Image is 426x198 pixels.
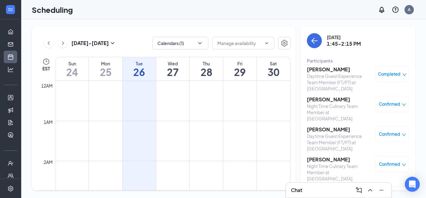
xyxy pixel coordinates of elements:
[123,67,156,77] h1: 26
[223,57,257,80] a: August 29, 2025
[7,6,13,13] svg: WorkstreamLogo
[223,60,257,67] div: Fri
[307,33,322,48] button: back-button
[109,39,116,47] svg: SmallChevronDown
[327,34,361,40] div: [DATE]
[281,39,288,47] svg: Settings
[71,40,109,47] h3: [DATE] - [DATE]
[378,6,385,13] svg: Notifications
[307,133,372,152] div: Daytime Guest Experience Team Member (FT/PT) at [GEOGRAPHIC_DATA]
[311,37,318,44] svg: ArrowLeft
[376,185,386,195] button: Minimize
[152,37,208,49] button: Calendars (1)ChevronDown
[223,67,257,77] h1: 29
[190,67,223,77] h1: 28
[307,103,372,122] div: Night Time Culinary Team Member at [GEOGRAPHIC_DATA]
[42,119,54,125] div: 1am
[379,101,400,107] span: Confirmed
[278,37,291,49] button: Settings
[307,66,372,73] h3: [PERSON_NAME]
[379,161,400,167] span: Confirmed
[291,187,302,194] h3: Chat
[379,131,400,137] span: Confirmed
[89,57,122,80] a: August 25, 2025
[60,39,66,47] svg: ChevronRight
[32,4,73,15] h1: Scheduling
[7,66,14,73] svg: Analysis
[42,65,50,72] span: EST
[123,57,156,80] a: August 26, 2025
[190,60,223,67] div: Thu
[56,60,89,67] div: Sun
[402,133,406,137] span: down
[42,159,54,165] div: 2am
[44,38,53,48] button: ChevronLeft
[46,39,52,47] svg: ChevronLeft
[327,40,361,47] h3: 1:45-2:15 PM
[402,163,406,167] span: down
[307,58,409,64] div: Participants
[190,57,223,80] a: August 28, 2025
[257,60,290,67] div: Sat
[156,67,190,77] h1: 27
[378,186,385,194] svg: Minimize
[217,40,262,47] input: Manage availability
[307,73,372,92] div: Daytime Guest Experience Team Member (FT/PT) at [GEOGRAPHIC_DATA]
[354,185,364,195] button: ComposeMessage
[42,58,50,65] svg: Clock
[156,60,190,67] div: Wed
[89,67,122,77] h1: 25
[7,185,14,192] svg: Settings
[408,7,410,12] div: A
[392,6,399,13] svg: QuestionInfo
[56,67,89,77] h1: 24
[156,57,190,80] a: August 27, 2025
[366,186,374,194] svg: ChevronUp
[355,186,363,194] svg: ComposeMessage
[307,96,372,103] h3: [PERSON_NAME]
[402,73,407,77] span: down
[40,82,54,89] div: 12am
[307,126,372,133] h3: [PERSON_NAME]
[257,57,290,80] a: August 30, 2025
[307,156,372,163] h3: [PERSON_NAME]
[89,60,122,67] div: Mon
[58,38,68,48] button: ChevronRight
[264,41,269,46] svg: ChevronDown
[402,103,406,107] span: down
[307,163,372,182] div: Night Time Culinary Team Member at [GEOGRAPHIC_DATA]
[7,160,14,166] svg: UserCheck
[257,67,290,77] h1: 30
[378,71,400,77] span: Completed
[197,40,203,46] svg: ChevronDown
[405,177,420,192] div: Open Intercom Messenger
[365,185,375,195] button: ChevronUp
[56,57,89,80] a: August 24, 2025
[123,60,156,67] div: Tue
